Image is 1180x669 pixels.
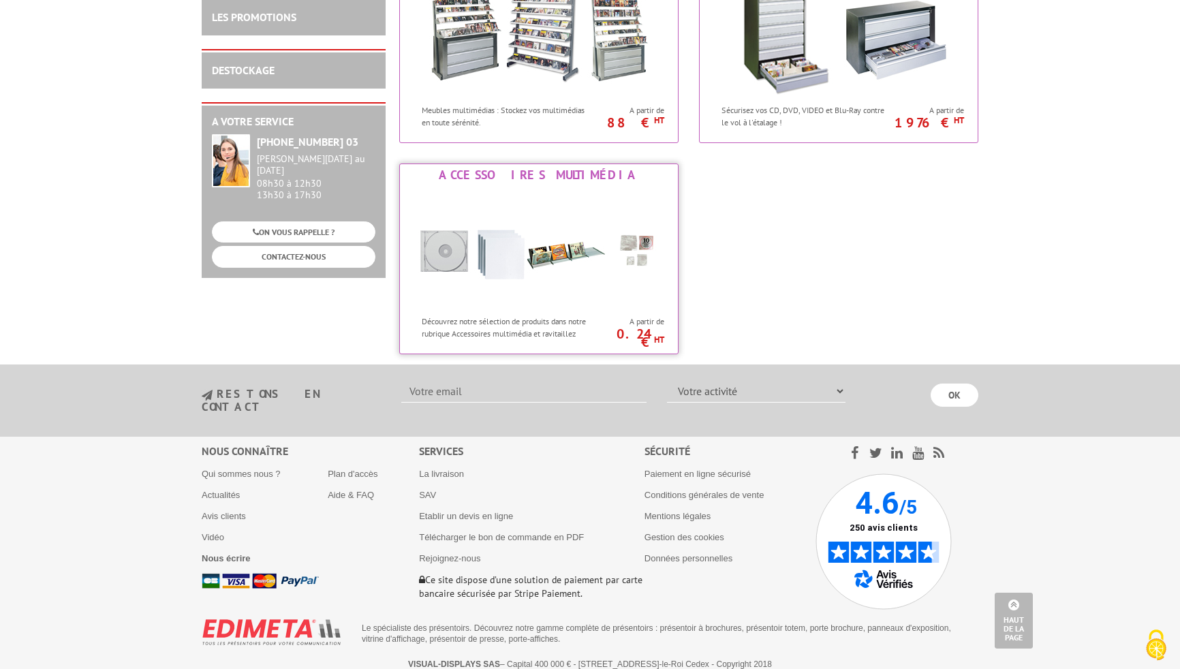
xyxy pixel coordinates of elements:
[202,390,213,401] img: newsletter.jpg
[419,532,584,542] a: Télécharger le bon de commande en PDF
[645,444,816,459] div: Sécurité
[202,490,240,500] a: Actualités
[328,490,374,500] a: Aide & FAQ
[214,659,966,669] p: – Capital 400 000 € - [STREET_ADDRESS]-le-Roi Cedex - Copyright 2018
[202,532,224,542] a: Vidéo
[413,186,665,309] img: Accessoires multimédia
[257,153,375,200] div: 08h30 à 12h30 13h30 à 17h30
[595,105,664,116] span: A partir de
[328,469,377,479] a: Plan d'accès
[419,573,645,600] p: Ce site dispose d’une solution de paiement par carte bancaire sécurisée par Stripe Paiement.
[931,384,978,407] input: OK
[212,134,250,187] img: widget-service.jpg
[995,593,1033,649] a: Haut de la page
[888,119,964,127] p: 1976 €
[422,104,591,127] p: Meubles multimédias : Stockez vos multimédias en toute sérénité.
[645,490,764,500] a: Conditions générales de vente
[816,473,952,610] img: Avis Vérifiés - 4.6 sur 5 - 250 avis clients
[645,553,732,563] a: Données personnelles
[212,10,296,24] a: LES PROMOTIONS
[212,63,275,77] a: DESTOCKAGE
[212,221,375,243] a: ON VOUS RAPPELLE ?
[654,114,664,126] sup: HT
[202,388,381,412] h3: restons en contact
[212,116,375,128] h2: A votre service
[588,330,664,346] p: 0.24 €
[954,114,964,126] sup: HT
[419,553,480,563] a: Rejoignez-nous
[202,469,281,479] a: Qui sommes nous ?
[588,119,664,127] p: 88 €
[403,168,674,183] div: Accessoires multimédia
[401,379,647,403] input: Votre email
[645,511,711,521] a: Mentions légales
[1132,623,1180,669] button: Cookies (modal window)
[721,104,890,127] p: Sécurisez vos CD, DVD, VIDEO et Blu-Ray contre le vol à l'étalage !
[202,444,419,459] div: Nous connaître
[895,105,964,116] span: A partir de
[202,553,251,563] a: Nous écrire
[362,623,968,644] p: Le spécialiste des présentoirs. Découvrez notre gamme complète de présentoirs : présentoir à broc...
[399,164,679,354] a: Accessoires multimédia Accessoires multimédia Découvrez notre sélection de produits dans notre ru...
[202,511,246,521] a: Avis clients
[419,444,645,459] div: Services
[595,316,664,327] span: A partir de
[408,659,500,669] strong: VISUAL-DISPLAYS SAS
[645,469,751,479] a: Paiement en ligne sécurisé
[212,246,375,267] a: CONTACTEZ-NOUS
[419,490,436,500] a: SAV
[422,315,591,350] p: Découvrez notre sélection de produits dans notre rubrique Accessoires multimédia et ravitaillez v...
[654,334,664,345] sup: HT
[645,532,724,542] a: Gestion des cookies
[257,135,358,149] strong: [PHONE_NUMBER] 03
[419,511,513,521] a: Etablir un devis en ligne
[257,153,375,176] div: [PERSON_NAME][DATE] au [DATE]
[419,469,464,479] a: La livraison
[1139,628,1173,662] img: Cookies (modal window)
